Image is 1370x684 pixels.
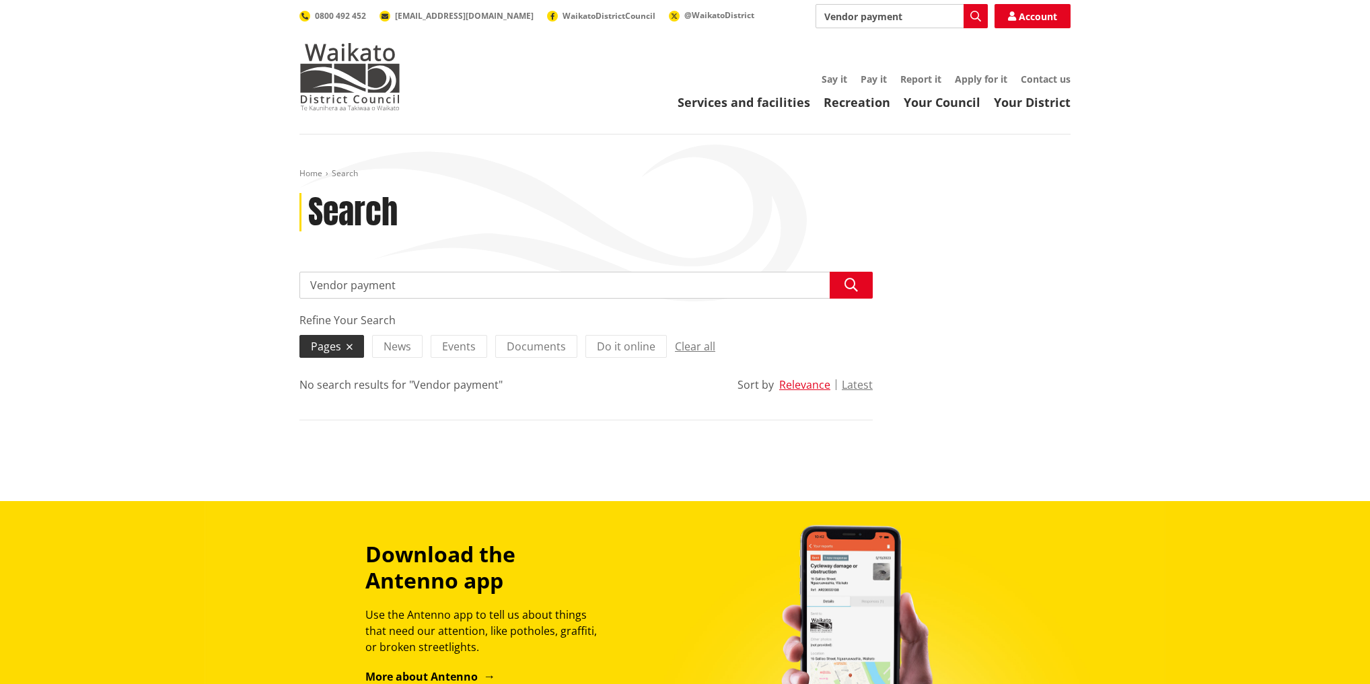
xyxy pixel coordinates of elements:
[395,10,534,22] span: [EMAIL_ADDRESS][DOMAIN_NAME]
[861,73,887,85] a: Pay it
[332,167,358,179] span: Search
[995,4,1071,28] a: Account
[597,339,655,354] span: Do it online
[365,541,609,593] h3: Download the Antenno app
[308,193,398,232] h1: Search
[299,272,873,299] input: Search input
[315,10,366,22] span: 0800 492 452
[816,4,988,28] input: Search input
[900,73,941,85] a: Report it
[299,312,873,328] div: Refine Your Search
[442,339,476,354] span: Events
[365,669,495,684] a: More about Antenno
[1021,73,1071,85] a: Contact us
[822,73,847,85] a: Say it
[380,10,534,22] a: [EMAIL_ADDRESS][DOMAIN_NAME]
[299,377,503,393] div: No search results for "Vendor payment"
[675,336,715,357] button: Clear all
[299,168,1071,180] nav: breadcrumb
[507,339,566,354] span: Documents
[737,377,774,393] div: Sort by
[384,339,411,354] span: News
[365,607,609,655] p: Use the Antenno app to tell us about things that need our attention, like potholes, graffiti, or ...
[678,94,810,110] a: Services and facilities
[299,167,322,179] a: Home
[311,339,341,354] span: Pages
[824,94,890,110] a: Recreation
[842,379,873,391] button: Latest
[955,73,1007,85] a: Apply for it
[299,10,366,22] a: 0800 492 452
[563,10,655,22] span: WaikatoDistrictCouncil
[994,94,1071,110] a: Your District
[299,43,400,110] img: Waikato District Council - Te Kaunihera aa Takiwaa o Waikato
[669,9,754,21] a: @WaikatoDistrict
[547,10,655,22] a: WaikatoDistrictCouncil
[684,9,754,21] span: @WaikatoDistrict
[904,94,980,110] a: Your Council
[779,379,830,391] button: Relevance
